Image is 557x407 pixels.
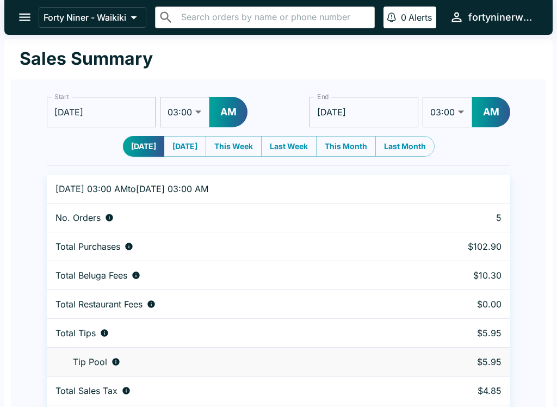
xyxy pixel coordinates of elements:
p: Total Restaurant Fees [55,299,143,310]
div: Sales tax paid by diners [55,385,394,396]
p: No. Orders [55,212,101,223]
p: Total Sales Tax [55,385,117,396]
p: $10.30 [412,270,502,281]
div: Number of orders placed [55,212,394,223]
label: Start [54,92,69,101]
button: Last Month [375,136,435,157]
button: [DATE] [123,136,164,157]
p: Forty Niner - Waikiki [44,12,126,23]
div: Tips unclaimed by a waiter [55,356,394,367]
button: AM [472,97,510,127]
input: Search orders by name or phone number [178,10,370,25]
button: open drawer [11,3,39,31]
label: End [317,92,329,101]
button: fortyninerwaikiki [445,5,540,29]
button: AM [209,97,247,127]
p: $0.00 [412,299,502,310]
button: This Week [206,136,262,157]
input: Choose date, selected date is Sep 11, 2025 [47,97,156,127]
button: Last Week [261,136,317,157]
div: Fees paid by diners to restaurant [55,299,394,310]
input: Choose date, selected date is Sep 12, 2025 [310,97,418,127]
div: Aggregate order subtotals [55,241,394,252]
h1: Sales Summary [20,48,153,70]
button: [DATE] [164,136,206,157]
p: $4.85 [412,385,502,396]
p: 5 [412,212,502,223]
div: Fees paid by diners to Beluga [55,270,394,281]
p: Tip Pool [73,356,107,367]
p: Total Beluga Fees [55,270,127,281]
p: $5.95 [412,328,502,338]
p: Total Tips [55,328,96,338]
p: $5.95 [412,356,502,367]
p: [DATE] 03:00 AM to [DATE] 03:00 AM [55,183,394,194]
p: $102.90 [412,241,502,252]
p: Alerts [409,12,432,23]
p: 0 [401,12,406,23]
button: Forty Niner - Waikiki [39,7,146,28]
p: Total Purchases [55,241,120,252]
div: Combined individual and pooled tips [55,328,394,338]
button: This Month [316,136,376,157]
div: fortyninerwaikiki [468,11,535,24]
